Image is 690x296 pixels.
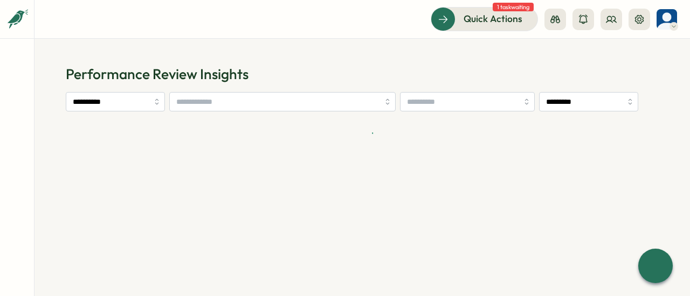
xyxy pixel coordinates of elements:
span: Quick Actions [464,12,522,26]
h1: Performance Review Insights [66,65,659,83]
span: 1 task waiting [493,3,534,11]
img: Hanny Nachshon [657,9,677,30]
button: Quick Actions [431,7,538,31]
